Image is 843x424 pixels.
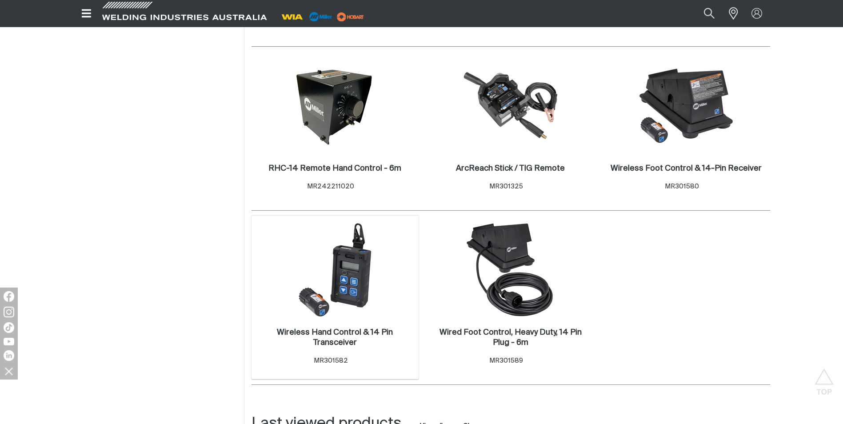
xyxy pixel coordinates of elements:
[4,338,14,345] img: YouTube
[683,4,724,24] input: Product name or item number...
[611,164,762,174] a: Wireless Foot Control & 14-Pin Receiver
[456,164,565,172] h2: ArcReach Stick / TIG Remote
[268,164,401,174] a: RHC-14 Remote Hand Control - 6m
[334,10,367,24] img: miller
[456,164,565,174] a: ArcReach Stick / TIG Remote
[4,291,14,302] img: Facebook
[463,58,558,153] img: ArcReach Stick / TIG Remote
[288,58,382,153] img: RHC-14 Remote Hand Control - 6m
[489,357,523,364] span: MR301589
[1,364,16,379] img: hide socials
[463,222,558,317] img: Wired Foot Control, Heavy Duty, 14 Pin Plug - 6m
[4,307,14,317] img: Instagram
[814,368,834,388] button: Scroll to top
[611,164,762,172] h2: Wireless Foot Control & 14-Pin Receiver
[4,350,14,361] img: LinkedIn
[431,328,590,348] a: Wired Foot Control, Heavy Duty, 14 Pin Plug - 6m
[694,4,724,24] button: Search products
[256,328,415,348] a: Wireless Hand Control & 14 Pin Transceiver
[439,328,582,347] h2: Wired Foot Control, Heavy Duty, 14 Pin Plug - 6m
[268,164,401,172] h2: RHC-14 Remote Hand Control - 6m
[4,322,14,333] img: TikTok
[665,183,699,190] span: MR301580
[314,357,348,364] span: MR301582
[489,183,523,190] span: MR301325
[639,58,734,153] img: Wireless Foot Control & 14-Pin Receiver
[334,13,367,20] a: miller
[288,222,383,317] img: Wireless Hand Control & 14 Pin Transceiver
[307,183,354,190] span: MR242211020
[277,328,393,347] h2: Wireless Hand Control & 14 Pin Transceiver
